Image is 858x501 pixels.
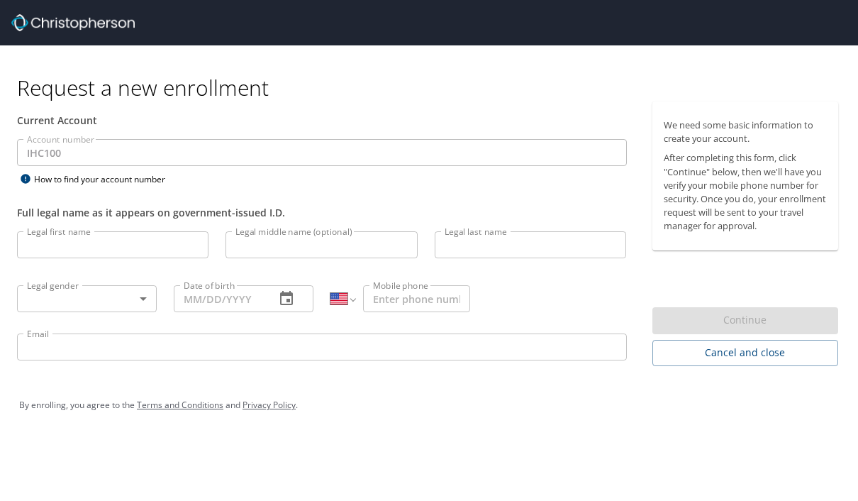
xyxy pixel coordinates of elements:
input: MM/DD/YYYY [174,285,264,312]
input: Enter phone number [363,285,470,312]
p: After completing this form, click "Continue" below, then we'll have you verify your mobile phone ... [664,151,828,233]
h1: Request a new enrollment [17,74,849,101]
img: cbt logo [11,14,135,31]
div: By enrolling, you agree to the and . [19,387,839,423]
div: Current Account [17,113,627,128]
p: We need some basic information to create your account. [664,119,828,145]
a: Privacy Policy [243,399,296,411]
div: ​ [17,285,157,312]
div: How to find your account number [17,170,194,188]
div: Full legal name as it appears on government-issued I.D. [17,205,627,220]
button: Cancel and close [652,340,839,366]
span: Cancel and close [664,344,828,362]
a: Terms and Conditions [137,399,223,411]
